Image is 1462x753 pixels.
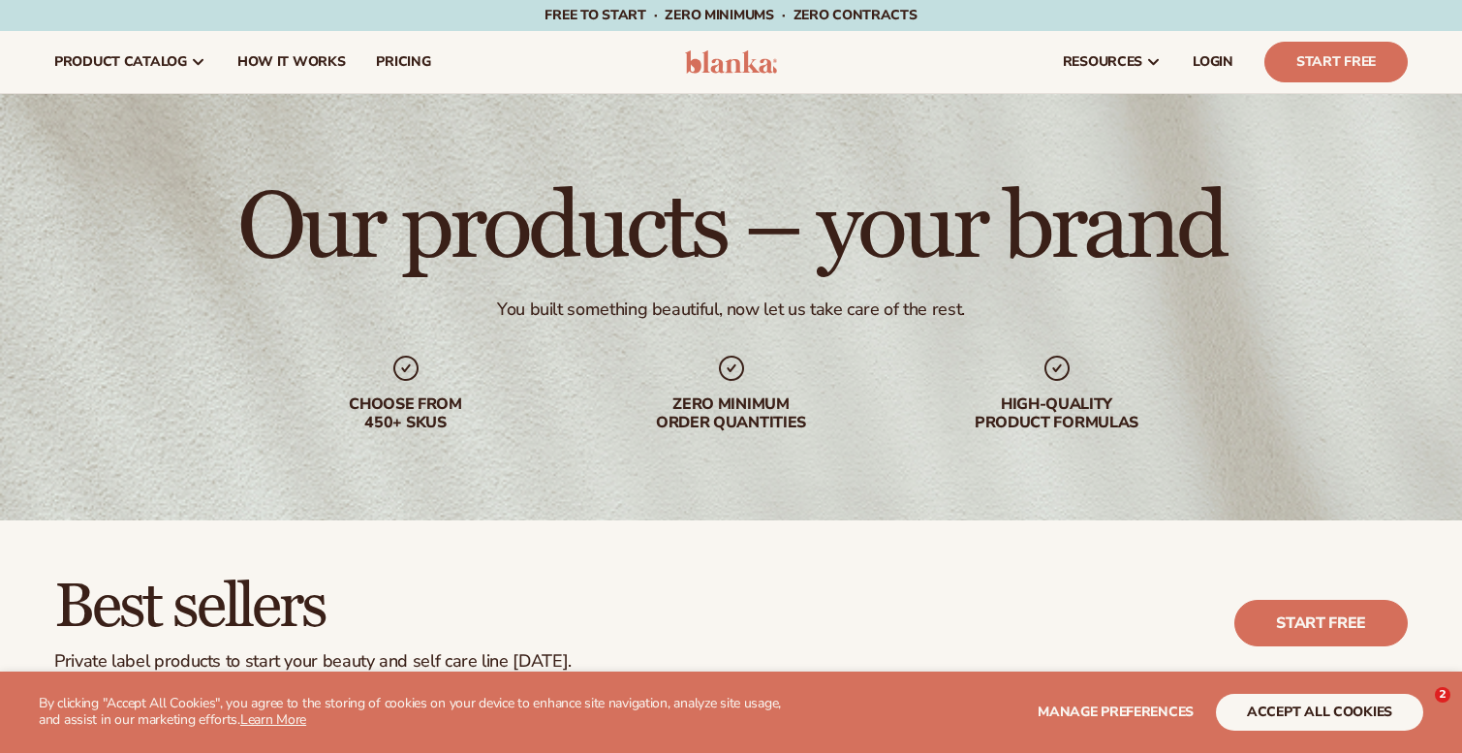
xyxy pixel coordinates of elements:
[54,651,572,673] div: Private label products to start your beauty and self care line [DATE].
[1216,694,1423,731] button: accept all cookies
[237,54,346,70] span: How It Works
[607,395,855,432] div: Zero minimum order quantities
[39,31,222,93] a: product catalog
[1395,687,1442,734] iframe: Intercom live chat
[240,710,306,729] a: Learn More
[1435,687,1450,703] span: 2
[54,54,187,70] span: product catalog
[282,395,530,432] div: Choose from 450+ Skus
[1047,31,1177,93] a: resources
[1038,694,1194,731] button: Manage preferences
[222,31,361,93] a: How It Works
[39,696,793,729] p: By clicking "Accept All Cookies", you agree to the storing of cookies on your device to enhance s...
[54,575,572,640] h2: Best sellers
[544,6,917,24] span: Free to start · ZERO minimums · ZERO contracts
[1264,42,1408,82] a: Start Free
[376,54,430,70] span: pricing
[685,50,777,74] img: logo
[1193,54,1233,70] span: LOGIN
[1038,703,1194,721] span: Manage preferences
[360,31,446,93] a: pricing
[497,298,965,321] div: You built something beautiful, now let us take care of the rest.
[1234,600,1408,646] a: Start free
[237,182,1225,275] h1: Our products – your brand
[933,395,1181,432] div: High-quality product formulas
[1177,31,1249,93] a: LOGIN
[1063,54,1142,70] span: resources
